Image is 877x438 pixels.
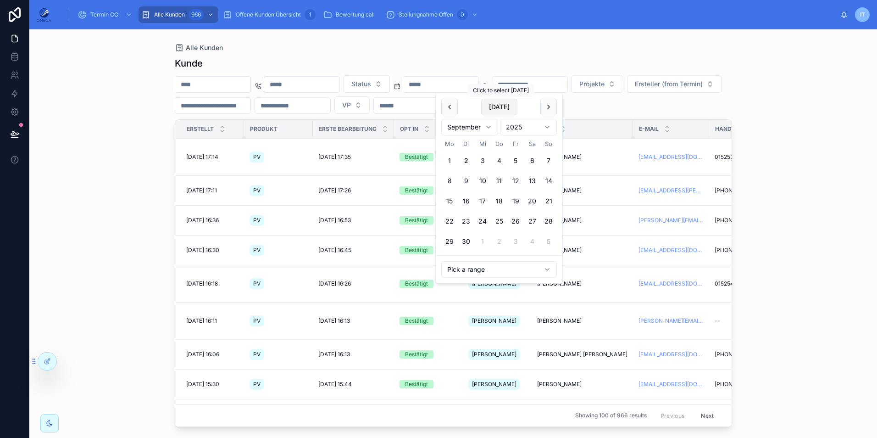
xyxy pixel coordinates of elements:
[250,125,278,133] span: Produkt
[638,351,704,358] a: [EMAIL_ADDRESS][DOMAIN_NAME]
[540,139,557,149] th: Sonntag
[186,280,239,287] a: [DATE] 16:18
[186,381,219,388] span: [DATE] 15:30
[186,217,219,224] span: [DATE] 16:36
[524,139,540,149] th: Samstag
[187,125,214,133] span: Erstellt
[458,152,474,169] button: Dienstag, 2. September 2025
[90,11,118,18] span: Termin CC
[186,351,219,358] span: [DATE] 16:06
[319,125,377,133] span: Erste Bearbeitung
[537,351,627,358] a: [PERSON_NAME] [PERSON_NAME]
[694,409,720,423] button: Next
[715,247,772,254] a: [PHONE_NUMBER]
[250,183,307,198] a: PV
[524,173,540,189] button: Samstag, 13. September 2025
[638,247,704,254] a: [EMAIL_ADDRESS][DOMAIN_NAME]
[253,247,261,254] span: PV
[405,317,428,325] div: Bestätigt
[472,351,516,358] span: [PERSON_NAME]
[507,152,524,169] button: Freitag, 5. September 2025
[342,101,351,110] span: VP
[318,317,350,325] span: [DATE] 16:13
[441,213,458,230] button: Montag, 22. September 2025
[400,186,457,195] a: Bestätigt
[253,217,261,224] span: PV
[715,280,772,287] a: 015254973657
[318,247,389,254] a: [DATE] 16:45
[540,233,557,250] button: Sonntag, 5. Oktober 2025
[715,280,753,287] span: 015254973657
[638,280,704,287] a: [EMAIL_ADDRESS][DOMAIN_NAME]
[405,153,428,161] div: Bestätigt
[458,139,474,149] th: Dienstag
[715,351,764,358] span: [PHONE_NUMBER]
[336,11,375,18] span: Bewertung call
[253,187,261,194] span: PV
[186,381,239,388] a: [DATE] 15:30
[472,317,516,325] span: [PERSON_NAME]
[400,153,457,161] a: Bestätigt
[491,173,507,189] button: Donnerstag, 11. September 2025
[37,7,51,22] img: App logo
[715,351,772,358] a: [PHONE_NUMBER]
[540,213,557,230] button: Sonntag, 28. September 2025
[537,317,582,325] span: [PERSON_NAME]
[154,11,185,18] span: Alle Kunden
[537,381,582,388] span: [PERSON_NAME]
[715,381,772,388] a: [PHONE_NUMBER]
[474,139,491,149] th: Mittwoch
[400,125,418,133] span: Opt In
[318,280,389,287] a: [DATE] 16:26
[399,11,453,18] span: Stellungnahme Offen
[75,6,137,23] a: Termin CC
[250,243,307,258] a: PV
[638,317,704,325] a: [PERSON_NAME][EMAIL_ADDRESS][PERSON_NAME][DOMAIN_NAME]
[318,381,389,388] a: [DATE] 15:44
[458,173,474,189] button: Dienstag, 9. September 2025
[253,153,261,161] span: PV
[318,247,351,254] span: [DATE] 16:45
[405,216,428,225] div: Bestätigt
[467,84,534,97] div: Click to select [DATE]
[635,79,703,89] span: Ersteller (from Termin)
[318,351,350,358] span: [DATE] 16:13
[318,217,389,224] a: [DATE] 16:53
[189,9,204,20] div: 966
[537,153,627,161] a: [PERSON_NAME]
[253,280,261,287] span: PV
[318,351,389,358] a: [DATE] 16:13
[537,280,627,287] a: [PERSON_NAME]
[491,233,507,250] button: Donnerstag, 2. Oktober 2025
[639,125,659,133] span: E-Mail
[405,186,428,195] div: Bestätigt
[715,217,764,224] span: [PHONE_NUMBER]
[186,153,239,161] a: [DATE] 17:14
[491,152,507,169] button: Donnerstag, 4. September 2025
[318,381,352,388] span: [DATE] 15:44
[575,412,647,420] span: Showing 100 of 966 results
[638,381,704,388] a: [EMAIL_ADDRESS][DOMAIN_NAME]
[524,213,540,230] button: Samstag, 27. September 2025
[474,213,491,230] button: Mittwoch, 24. September 2025
[186,247,219,254] span: [DATE] 16:30
[250,347,307,362] a: PV
[186,351,239,358] a: [DATE] 16:06
[253,381,261,388] span: PV
[638,187,704,194] a: [EMAIL_ADDRESS][PERSON_NAME][DOMAIN_NAME]
[175,57,203,70] h1: Kunde
[572,75,623,93] button: Select Button
[468,377,526,392] a: [PERSON_NAME]
[236,11,301,18] span: Offene Kunden Übersicht
[441,193,458,209] button: Montag, 15. September 2025
[250,276,307,291] a: PV
[474,193,491,209] button: Mittwoch, 17. September 2025
[627,75,722,93] button: Select Button
[441,261,557,278] button: Relative time
[334,96,370,114] button: Select Button
[186,153,218,161] span: [DATE] 17:14
[715,153,752,161] span: 015253889136
[400,280,457,288] a: Bestätigt
[458,193,474,209] button: Dienstag, 16. September 2025
[715,381,764,388] span: [PHONE_NUMBER]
